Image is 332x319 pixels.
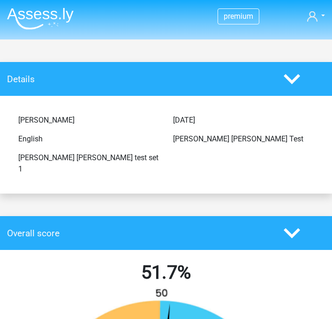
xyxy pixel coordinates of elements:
[218,10,259,23] a: premium
[7,74,270,85] h4: Details
[224,12,253,21] span: premium
[166,115,321,126] div: [DATE]
[7,261,325,284] h2: 51.7%
[11,133,166,145] div: English
[166,133,321,145] div: [PERSON_NAME] [PERSON_NAME] Test
[11,152,166,175] div: [PERSON_NAME] [PERSON_NAME] test set 1
[7,228,270,239] h4: Overall score
[7,8,74,30] img: Assessly
[11,115,166,126] div: [PERSON_NAME]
